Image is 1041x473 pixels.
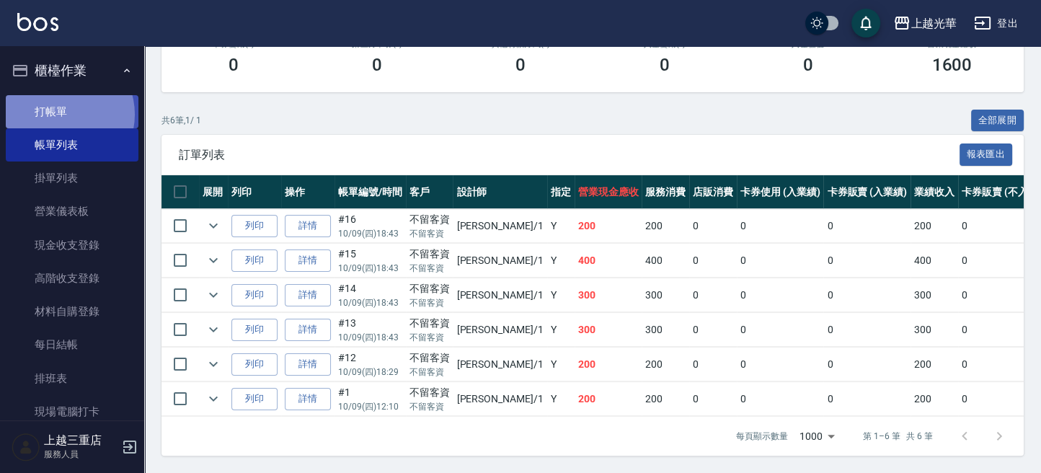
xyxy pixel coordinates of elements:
[409,385,450,400] div: 不留客資
[6,195,138,228] a: 營業儀表板
[161,114,201,127] p: 共 6 筆, 1 / 1
[642,244,689,278] td: 400
[409,316,450,331] div: 不留客資
[887,9,962,38] button: 上越光華
[642,382,689,416] td: 200
[823,244,911,278] td: 0
[203,353,224,375] button: expand row
[44,433,118,448] h5: 上越三重店
[575,244,642,278] td: 400
[285,388,331,410] a: 詳情
[203,388,224,410] button: expand row
[689,175,737,209] th: 店販消費
[794,417,840,456] div: 1000
[737,313,824,347] td: 0
[689,348,737,381] td: 0
[179,148,960,162] span: 訂單列表
[338,400,402,413] p: 10/09 (四) 12:10
[737,348,824,381] td: 0
[335,348,406,381] td: #12
[453,278,546,312] td: [PERSON_NAME] /1
[335,278,406,312] td: #14
[911,313,958,347] td: 300
[6,128,138,162] a: 帳單列表
[737,382,824,416] td: 0
[285,249,331,272] a: 詳情
[12,433,40,461] img: Person
[409,212,450,227] div: 不留客資
[6,328,138,361] a: 每日結帳
[285,215,331,237] a: 詳情
[689,313,737,347] td: 0
[931,55,972,75] h3: 1600
[231,319,278,341] button: 列印
[971,110,1024,132] button: 全部展開
[281,175,335,209] th: 操作
[823,348,911,381] td: 0
[851,9,880,37] button: save
[575,313,642,347] td: 300
[911,244,958,278] td: 400
[968,10,1024,37] button: 登出
[911,348,958,381] td: 200
[737,244,824,278] td: 0
[911,382,958,416] td: 200
[6,362,138,395] a: 排班表
[409,247,450,262] div: 不留客資
[911,175,958,209] th: 業績收入
[575,209,642,243] td: 200
[409,331,450,344] p: 不留客資
[575,382,642,416] td: 200
[203,284,224,306] button: expand row
[547,175,575,209] th: 指定
[737,175,824,209] th: 卡券使用 (入業績)
[409,350,450,366] div: 不留客資
[642,313,689,347] td: 300
[642,348,689,381] td: 200
[335,244,406,278] td: #15
[737,209,824,243] td: 0
[406,175,453,209] th: 客戶
[409,400,450,413] p: 不留客資
[44,448,118,461] p: 服務人員
[231,388,278,410] button: 列印
[203,215,224,236] button: expand row
[372,55,382,75] h3: 0
[736,430,788,443] p: 每頁顯示數量
[823,278,911,312] td: 0
[6,162,138,195] a: 掛單列表
[911,209,958,243] td: 200
[231,353,278,376] button: 列印
[863,430,933,443] p: 第 1–6 筆 共 6 筆
[453,313,546,347] td: [PERSON_NAME] /1
[6,95,138,128] a: 打帳單
[338,331,402,344] p: 10/09 (四) 18:43
[409,281,450,296] div: 不留客資
[6,229,138,262] a: 現金收支登錄
[803,55,813,75] h3: 0
[409,366,450,379] p: 不留客資
[575,348,642,381] td: 200
[285,353,331,376] a: 詳情
[228,175,281,209] th: 列印
[823,313,911,347] td: 0
[338,366,402,379] p: 10/09 (四) 18:29
[199,175,228,209] th: 展開
[547,209,575,243] td: Y
[6,52,138,89] button: 櫃檯作業
[335,382,406,416] td: #1
[660,55,670,75] h3: 0
[547,313,575,347] td: Y
[338,262,402,275] p: 10/09 (四) 18:43
[823,209,911,243] td: 0
[203,319,224,340] button: expand row
[575,278,642,312] td: 300
[911,14,957,32] div: 上越光華
[689,382,737,416] td: 0
[642,278,689,312] td: 300
[335,175,406,209] th: 帳單編號/時間
[453,175,546,209] th: 設計師
[575,175,642,209] th: 營業現金應收
[823,382,911,416] td: 0
[453,382,546,416] td: [PERSON_NAME] /1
